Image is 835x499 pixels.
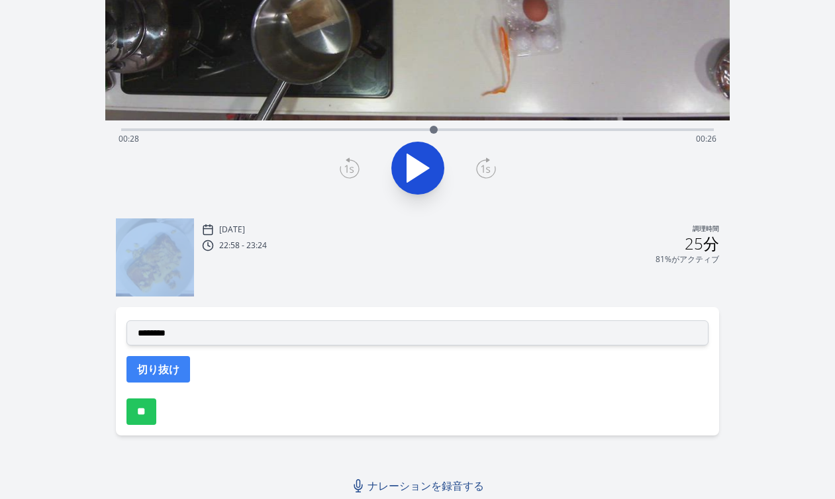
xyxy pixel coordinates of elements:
[219,240,267,251] font: 22:58 - 23:24
[346,473,492,499] a: ナレーションを録音する
[137,362,179,377] font: 切り抜け
[126,356,190,383] button: 切り抜け
[696,133,716,144] font: 00:26
[656,253,719,265] font: 81%がアクティブ
[119,133,139,144] font: 00:28
[685,232,719,254] font: 25分
[219,224,245,235] font: [DATE]
[368,478,484,493] font: ナレーションを録音する
[116,218,194,296] img: 250901135939_thumb.jpeg
[693,224,719,233] font: 調理時間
